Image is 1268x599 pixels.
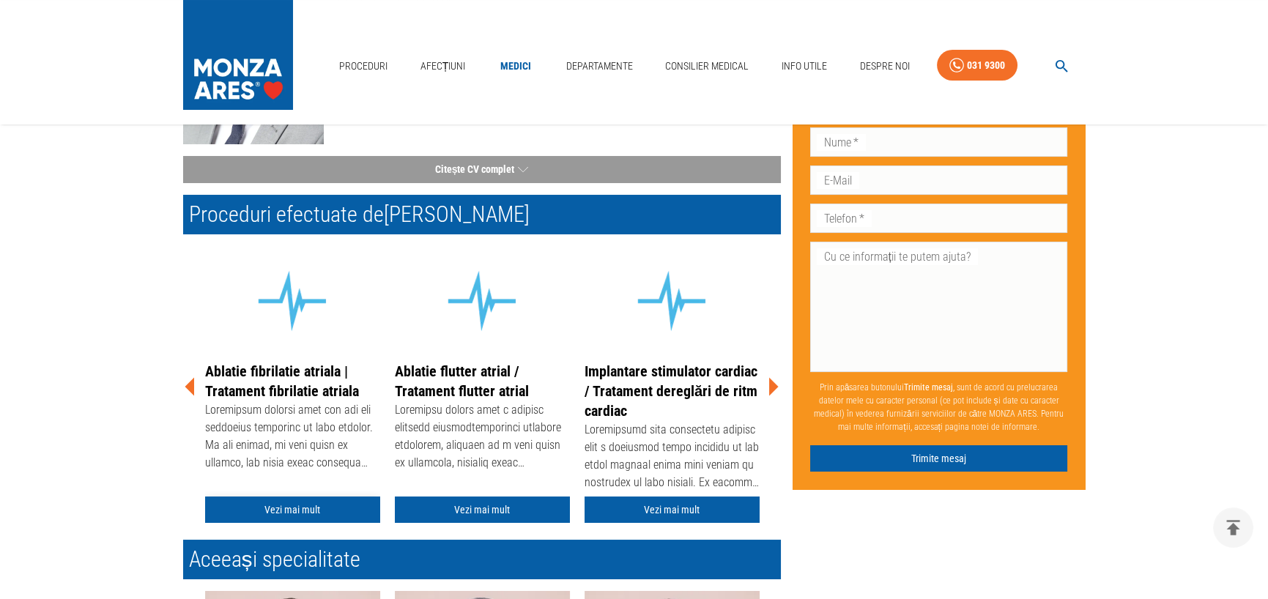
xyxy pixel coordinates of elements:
h2: Proceduri efectuate de [PERSON_NAME] [183,195,781,234]
a: Despre Noi [854,51,916,81]
a: Ablatie flutter atrial / Tratament flutter atrial [395,362,529,400]
a: Info Utile [776,51,833,81]
b: Trimite mesaj [904,382,953,392]
p: Prin apăsarea butonului , sunt de acord cu prelucrarea datelor mele cu caracter personal (ce pot ... [810,375,1068,439]
h2: Aceeași specialitate [183,540,781,579]
button: Trimite mesaj [810,445,1068,472]
a: Vezi mai mult [205,496,380,524]
button: delete [1213,507,1253,548]
a: Vezi mai mult [395,496,570,524]
div: Loremipsu dolors amet c adipisc elitsedd eiusmodtemporinci utlabore etdolorem, aliquaen ad m veni... [395,401,570,475]
a: Consilier Medical [659,51,755,81]
div: 031 9300 [967,56,1005,75]
a: Proceduri [333,51,393,81]
a: Medici [492,51,539,81]
a: 031 9300 [937,50,1017,81]
a: Vezi mai mult [585,496,760,524]
a: Implantare stimulator cardiac / Tratament dereglări de ritm cardiac [585,362,757,420]
div: Loremipsum dolorsi amet con adi eli seddoeius temporinc ut labo etdolor. Ma ali enimad, mi veni q... [205,401,380,475]
button: Citește CV complet [183,156,781,183]
div: Loremipsumd sita consectetu adipisc elit s doeiusmod tempo incididu ut lab etdol magnaal enima mi... [585,421,760,494]
a: Departamente [560,51,639,81]
a: Afecțiuni [415,51,472,81]
a: Ablatie fibrilatie atriala | Tratament fibrilatie atriala [205,362,359,400]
